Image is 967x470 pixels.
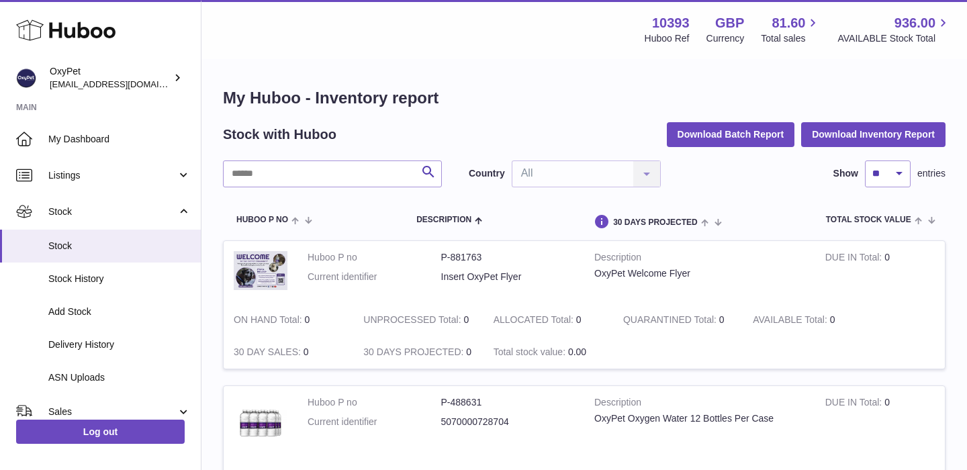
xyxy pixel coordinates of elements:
[594,251,805,267] strong: Description
[772,14,805,32] span: 81.60
[801,122,946,146] button: Download Inventory Report
[48,371,191,384] span: ASN Uploads
[594,396,805,412] strong: Description
[363,346,466,361] strong: 30 DAYS PROJECTED
[50,79,197,89] span: [EMAIL_ADDRESS][DOMAIN_NAME]
[652,14,690,32] strong: 10393
[16,68,36,88] img: info@oxypet.co.uk
[234,396,287,450] img: product image
[761,32,821,45] span: Total sales
[441,396,575,409] dd: P-488631
[234,251,287,290] img: product image
[483,303,613,336] td: 0
[837,32,951,45] span: AVAILABLE Stock Total
[623,314,719,328] strong: QUARANTINED Total
[234,346,304,361] strong: 30 DAY SALES
[706,32,745,45] div: Currency
[223,87,946,109] h1: My Huboo - Inventory report
[48,133,191,146] span: My Dashboard
[894,14,935,32] span: 936.00
[223,126,336,144] h2: Stock with Huboo
[815,241,945,303] td: 0
[441,251,575,264] dd: P-881763
[667,122,795,146] button: Download Batch Report
[48,240,191,252] span: Stock
[48,305,191,318] span: Add Stock
[353,336,483,369] td: 0
[48,406,177,418] span: Sales
[363,314,463,328] strong: UNPROCESSED Total
[16,420,185,444] a: Log out
[825,252,884,266] strong: DUE IN Total
[48,273,191,285] span: Stock History
[416,216,471,224] span: Description
[48,205,177,218] span: Stock
[753,314,829,328] strong: AVAILABLE Total
[469,167,505,180] label: Country
[826,216,911,224] span: Total stock value
[594,412,805,425] div: OxyPet Oxygen Water 12 Bottles Per Case
[234,314,305,328] strong: ON HAND Total
[308,271,441,283] dt: Current identifier
[815,386,945,463] td: 0
[441,416,575,428] dd: 5070000728704
[645,32,690,45] div: Huboo Ref
[833,167,858,180] label: Show
[719,314,725,325] span: 0
[594,267,805,280] div: OxyPet Welcome Flyer
[825,397,884,411] strong: DUE IN Total
[837,14,951,45] a: 936.00 AVAILABLE Stock Total
[308,251,441,264] dt: Huboo P no
[308,396,441,409] dt: Huboo P no
[353,303,483,336] td: 0
[743,303,872,336] td: 0
[308,416,441,428] dt: Current identifier
[494,314,576,328] strong: ALLOCATED Total
[494,346,568,361] strong: Total stock value
[917,167,946,180] span: entries
[441,271,575,283] dd: Insert OxyPet Flyer
[50,65,171,91] div: OxyPet
[224,336,353,369] td: 0
[224,303,353,336] td: 0
[48,338,191,351] span: Delivery History
[613,218,698,227] span: 30 DAYS PROJECTED
[568,346,586,357] span: 0.00
[715,14,744,32] strong: GBP
[48,169,177,182] span: Listings
[236,216,288,224] span: Huboo P no
[761,14,821,45] a: 81.60 Total sales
